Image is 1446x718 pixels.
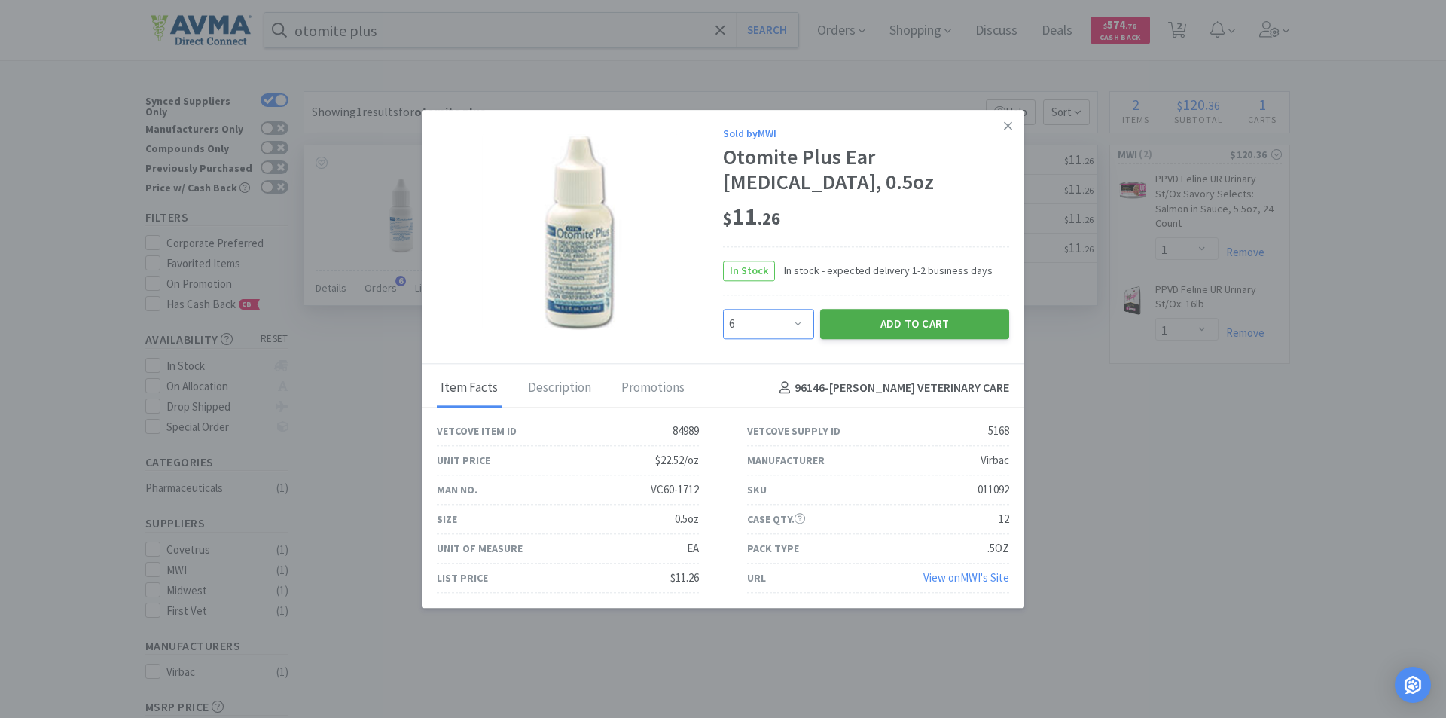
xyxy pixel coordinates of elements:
[747,540,799,557] div: Pack Type
[1395,667,1431,703] div: Open Intercom Messenger
[437,540,523,557] div: Unit of Measure
[651,481,699,499] div: VC60-1712
[987,539,1009,558] div: .5OZ
[923,570,1009,585] a: View onMWI's Site
[437,423,517,439] div: Vetcove Item ID
[747,481,767,498] div: SKU
[437,452,490,469] div: Unit Price
[673,422,699,440] div: 84989
[820,309,1009,339] button: Add to Cart
[670,569,699,587] div: $11.26
[747,423,840,439] div: Vetcove Supply ID
[437,570,488,586] div: List Price
[655,451,699,469] div: $22.52/oz
[988,422,1009,440] div: 5168
[482,134,678,330] img: 9db92646273e488bb6575575e6811678_5168.png
[723,208,732,229] span: $
[981,451,1009,469] div: Virbac
[437,511,457,527] div: Size
[675,510,699,528] div: 0.5oz
[747,570,766,586] div: URL
[724,261,774,280] span: In Stock
[978,481,1009,499] div: 011092
[618,370,688,408] div: Promotions
[524,370,595,408] div: Description
[758,208,780,229] span: . 26
[723,201,780,231] span: 11
[747,452,825,469] div: Manufacturer
[723,125,1009,142] div: Sold by MWI
[775,262,993,279] span: In stock - expected delivery 1-2 business days
[723,145,1009,195] div: Otomite Plus Ear [MEDICAL_DATA], 0.5oz
[999,510,1009,528] div: 12
[773,379,1009,399] h4: 96146 - [PERSON_NAME] VETERINARY CARE
[437,481,477,498] div: Man No.
[687,539,699,558] div: EA
[747,511,805,527] div: Case Qty.
[437,370,502,408] div: Item Facts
